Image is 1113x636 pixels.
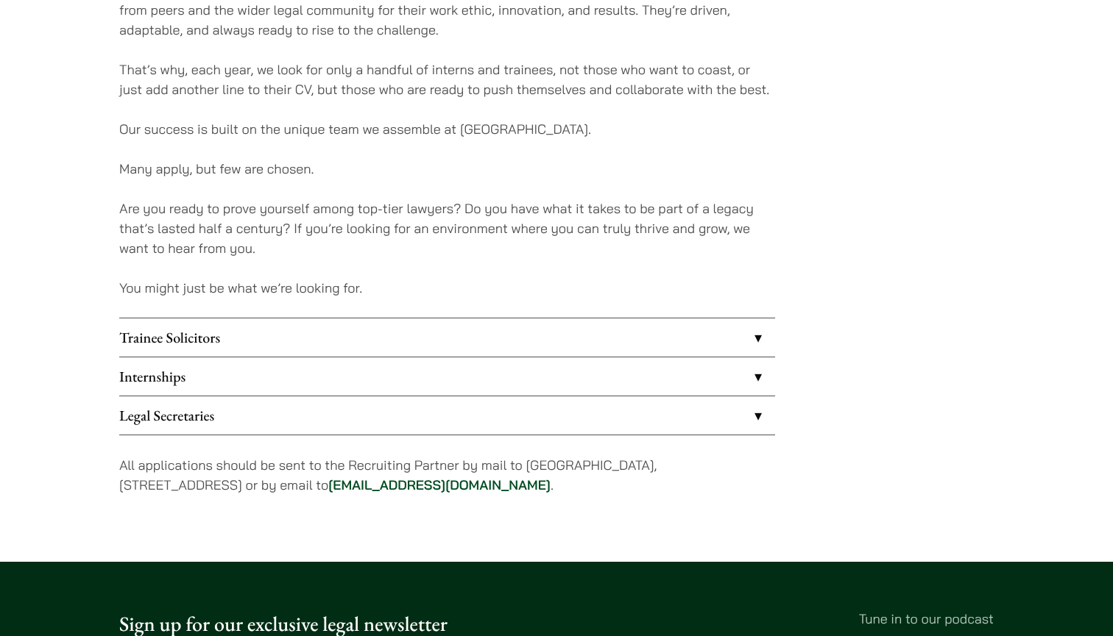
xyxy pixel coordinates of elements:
[119,119,775,139] p: Our success is built on the unique team we assemble at [GEOGRAPHIC_DATA].
[119,396,775,435] a: Legal Secretaries
[568,609,994,629] p: Tune in to our podcast
[328,476,551,493] a: [EMAIL_ADDRESS][DOMAIN_NAME]
[119,455,775,495] p: All applications should be sent to the Recruiting Partner by mail to [GEOGRAPHIC_DATA], [STREET_A...
[119,278,775,298] p: You might just be what we’re looking for.
[119,60,775,99] p: That’s why, each year, we look for only a handful of interns and trainees, not those who want to ...
[119,357,775,396] a: Internships
[119,318,775,357] a: Trainee Solicitors
[119,159,775,179] p: Many apply, but few are chosen.
[119,199,775,258] p: Are you ready to prove yourself among top-tier lawyers? Do you have what it takes to be part of a...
